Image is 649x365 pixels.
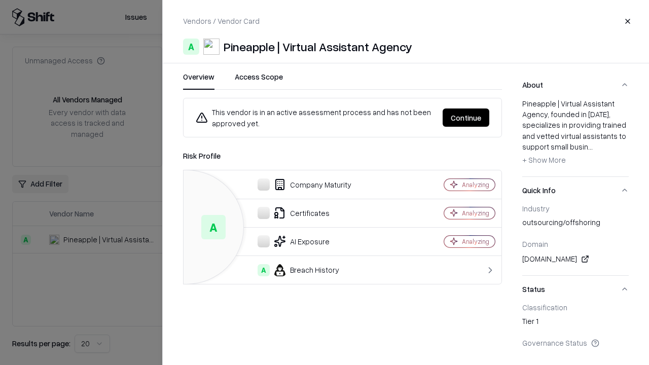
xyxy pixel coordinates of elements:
span: ... [588,142,593,151]
div: outsourcing/offshoring [522,217,629,231]
div: Governance Status [522,338,629,347]
div: About [522,98,629,176]
div: This vendor is in an active assessment process and has not been approved yet. [196,106,435,129]
div: Breach History [192,264,409,276]
span: + Show More [522,155,566,164]
div: Pineapple | Virtual Assistant Agency, founded in [DATE], specializes in providing trained and vet... [522,98,629,168]
button: Quick Info [522,177,629,204]
div: Classification [522,303,629,312]
div: Industry [522,204,629,213]
div: Analyzing [462,180,489,189]
div: AI Exposure [192,235,409,247]
div: Tier 1 [522,316,629,330]
div: Analyzing [462,237,489,246]
div: Analyzing [462,209,489,217]
div: [DOMAIN_NAME] [522,253,629,265]
div: A [258,264,270,276]
div: Quick Info [522,204,629,275]
div: Certificates [192,207,409,219]
div: Domain [522,239,629,248]
button: + Show More [522,152,566,168]
button: About [522,71,629,98]
button: Overview [183,71,214,90]
div: A [183,39,199,55]
button: Access Scope [235,71,283,90]
div: A [201,215,226,239]
button: Continue [443,108,489,127]
button: Status [522,276,629,303]
p: Vendors / Vendor Card [183,16,260,26]
img: Pineapple | Virtual Assistant Agency [203,39,220,55]
div: Company Maturity [192,178,409,191]
div: Pineapple | Virtual Assistant Agency [224,39,412,55]
div: Risk Profile [183,150,502,162]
